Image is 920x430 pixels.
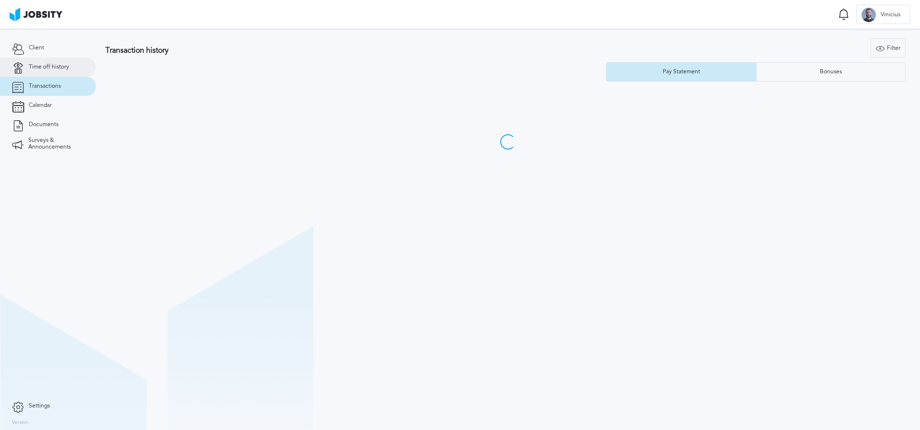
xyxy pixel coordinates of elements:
span: Time off history [29,64,69,70]
img: ab4bad089aa723f57921c736e9817d99.png [10,8,62,21]
span: Documents [29,121,58,128]
div: Bonuses [815,69,847,75]
button: Pay Statement [606,62,756,81]
button: Filter [871,38,906,58]
div: V [862,8,876,22]
span: Transactions [29,83,61,90]
span: Client [29,45,44,51]
div: Pay Statement [658,69,705,75]
button: VVinicius [856,5,910,24]
label: Version: [12,420,30,426]
button: Bonuses [756,62,906,81]
span: Settings [29,403,50,409]
h3: Transaction history [105,46,543,55]
div: Filter [871,39,905,58]
span: Surveys & Announcements [28,137,84,151]
span: Calendar [29,102,52,109]
span: Vinicius [876,12,905,18]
